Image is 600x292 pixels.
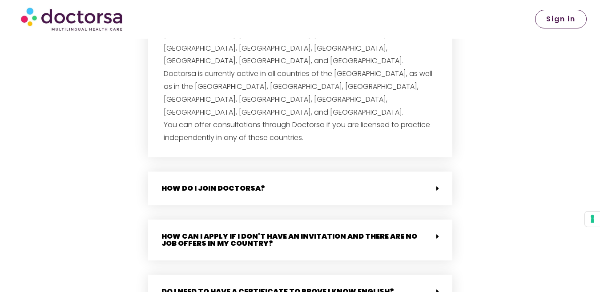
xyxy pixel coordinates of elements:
[148,10,452,157] div: Where is Doctorsa active?
[164,16,437,144] p: Doctorsa is active across the entire European Union, as well as in the [GEOGRAPHIC_DATA], [GEOGRA...
[148,172,452,205] div: How do I join Doctorsa?
[535,10,587,28] a: Sign in
[546,16,576,23] span: Sign in
[148,220,452,260] div: How can I apply if I don't have an invitation and there are no job offers in my country?
[161,231,417,248] a: How can I apply if I don't have an invitation and there are no job offers in my country?
[161,183,265,193] a: How do I join Doctorsa?
[585,212,600,227] button: Your consent preferences for tracking technologies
